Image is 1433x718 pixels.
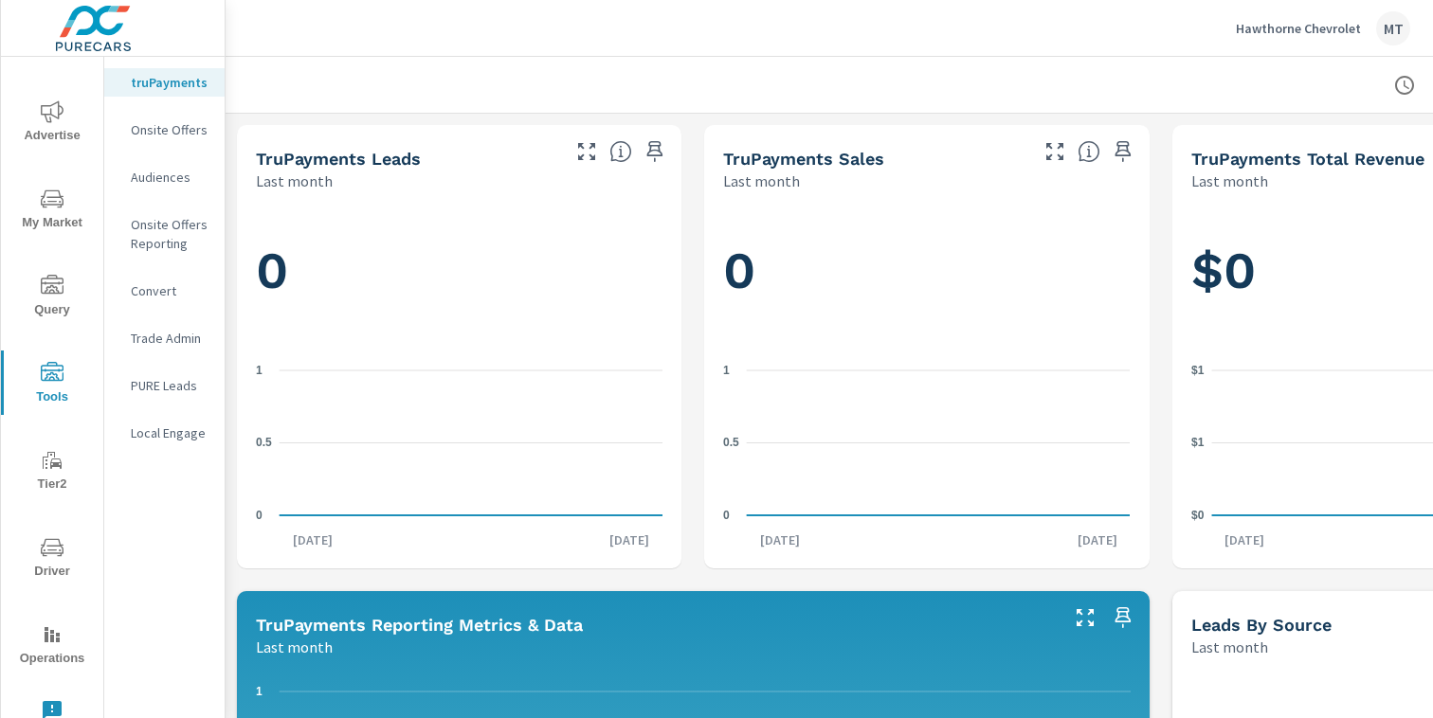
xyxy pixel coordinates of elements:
[131,215,209,253] p: Onsite Offers Reporting
[131,281,209,300] p: Convert
[104,68,225,97] div: truPayments
[723,509,730,522] text: 0
[7,362,98,408] span: Tools
[131,168,209,187] p: Audiences
[571,136,602,167] button: Make Fullscreen
[723,170,800,192] p: Last month
[1108,602,1138,633] span: Save this to your personalized report
[104,277,225,305] div: Convert
[256,636,333,658] p: Last month
[1191,509,1205,522] text: $0
[7,536,98,583] span: Driver
[7,275,98,321] span: Query
[104,371,225,400] div: PURE Leads
[1236,20,1361,37] p: Hawthorne Chevrolet
[640,136,670,167] span: Save this to your personalized report
[104,116,225,144] div: Onsite Offers
[104,419,225,447] div: Local Engage
[1064,530,1131,549] p: [DATE]
[747,530,813,549] p: [DATE]
[1191,615,1332,635] h5: Leads By Source
[7,623,98,670] span: Operations
[1211,530,1278,549] p: [DATE]
[131,423,209,442] p: Local Engage
[256,436,272,449] text: 0.5
[1191,436,1205,449] text: $1
[609,140,632,163] span: The number of truPayments leads.
[1040,136,1070,167] button: Make Fullscreen
[104,324,225,352] div: Trade Admin
[1191,170,1268,192] p: Last month
[1070,602,1100,633] button: Make Fullscreen
[256,239,662,303] h1: 0
[131,376,209,395] p: PURE Leads
[1191,364,1205,377] text: $1
[1078,140,1100,163] span: Number of sales matched to a truPayments lead. [Source: This data is sourced from the dealer's DM...
[1191,149,1424,169] h5: truPayments Total Revenue
[723,364,730,377] text: 1
[1108,136,1138,167] span: Save this to your personalized report
[131,120,209,139] p: Onsite Offers
[723,239,1130,303] h1: 0
[256,509,263,522] text: 0
[1376,11,1410,45] div: MT
[280,530,346,549] p: [DATE]
[1191,636,1268,658] p: Last month
[104,163,225,191] div: Audiences
[131,73,209,92] p: truPayments
[131,329,209,348] p: Trade Admin
[104,210,225,258] div: Onsite Offers Reporting
[723,436,739,449] text: 0.5
[256,685,263,698] text: 1
[596,530,662,549] p: [DATE]
[256,149,421,169] h5: truPayments Leads
[7,100,98,147] span: Advertise
[723,149,884,169] h5: truPayments Sales
[256,170,333,192] p: Last month
[7,188,98,234] span: My Market
[256,615,583,635] h5: truPayments Reporting Metrics & Data
[7,449,98,495] span: Tier2
[256,364,263,377] text: 1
